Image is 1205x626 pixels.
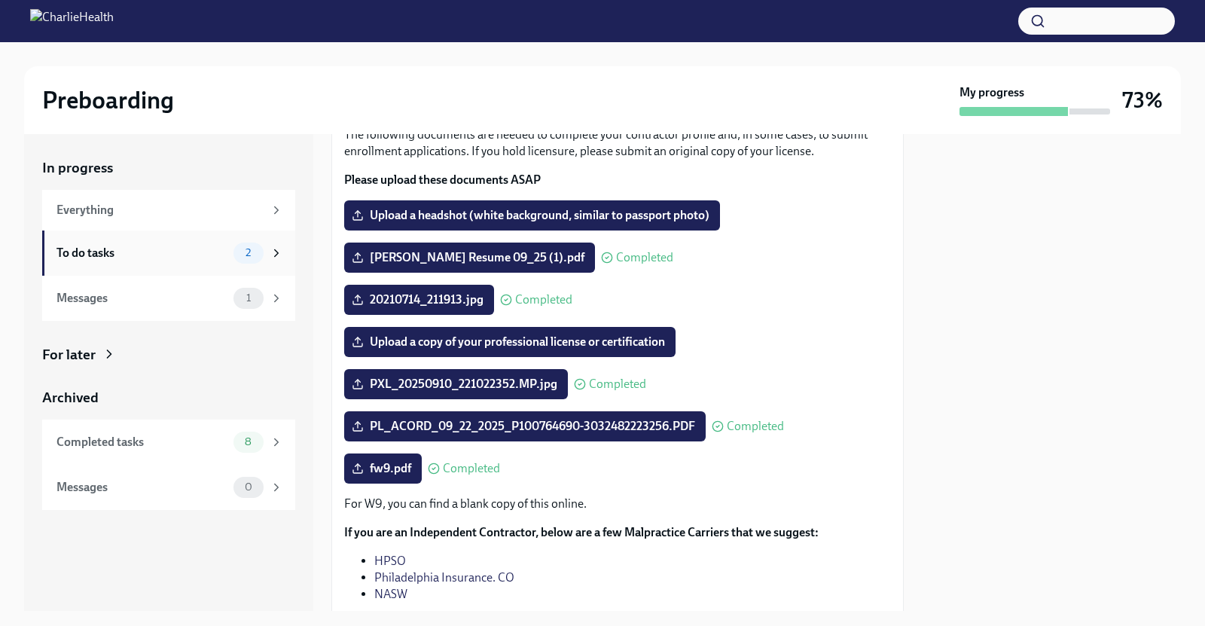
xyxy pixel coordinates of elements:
[56,290,227,307] div: Messages
[344,496,891,512] p: For W9, you can find a blank copy of this online.
[344,173,541,187] strong: Please upload these documents ASAP
[355,292,484,307] span: 20210714_211913.jpg
[344,411,706,441] label: PL_ACORD_09_22_2025_P100764690-3032482223256.PDF
[374,587,407,601] a: NASW
[42,388,295,408] a: Archived
[355,250,584,265] span: [PERSON_NAME] Resume 09_25 (1).pdf
[56,202,264,218] div: Everything
[344,525,819,539] strong: If you are an Independent Contractor, below are a few Malpractice Carriers that we suggest:
[616,252,673,264] span: Completed
[42,85,174,115] h2: Preboarding
[236,481,261,493] span: 0
[344,327,676,357] label: Upload a copy of your professional license or certification
[344,369,568,399] label: PXL_20250910_221022352.MP.jpg
[344,453,422,484] label: fw9.pdf
[355,377,557,392] span: PXL_20250910_221022352.MP.jpg
[56,434,227,450] div: Completed tasks
[42,158,295,178] a: In progress
[236,247,260,258] span: 2
[42,345,96,365] div: For later
[42,420,295,465] a: Completed tasks8
[374,554,406,568] a: HPSO
[589,378,646,390] span: Completed
[355,419,695,434] span: PL_ACORD_09_22_2025_P100764690-3032482223256.PDF
[42,276,295,321] a: Messages1
[443,463,500,475] span: Completed
[344,127,891,160] p: The following documents are needed to complete your contractor profile and, in some cases, to sub...
[1122,87,1163,114] h3: 73%
[959,84,1024,101] strong: My progress
[42,345,295,365] a: For later
[42,465,295,510] a: Messages0
[236,436,261,447] span: 8
[355,461,411,476] span: fw9.pdf
[42,190,295,231] a: Everything
[355,208,709,223] span: Upload a headshot (white background, similar to passport photo)
[344,200,720,231] label: Upload a headshot (white background, similar to passport photo)
[344,285,494,315] label: 20210714_211913.jpg
[515,294,572,306] span: Completed
[344,243,595,273] label: [PERSON_NAME] Resume 09_25 (1).pdf
[727,420,784,432] span: Completed
[374,570,514,585] a: Philadelphia Insurance. CO
[42,231,295,276] a: To do tasks2
[56,245,227,261] div: To do tasks
[56,479,227,496] div: Messages
[355,334,665,350] span: Upload a copy of your professional license or certification
[30,9,114,33] img: CharlieHealth
[237,292,260,304] span: 1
